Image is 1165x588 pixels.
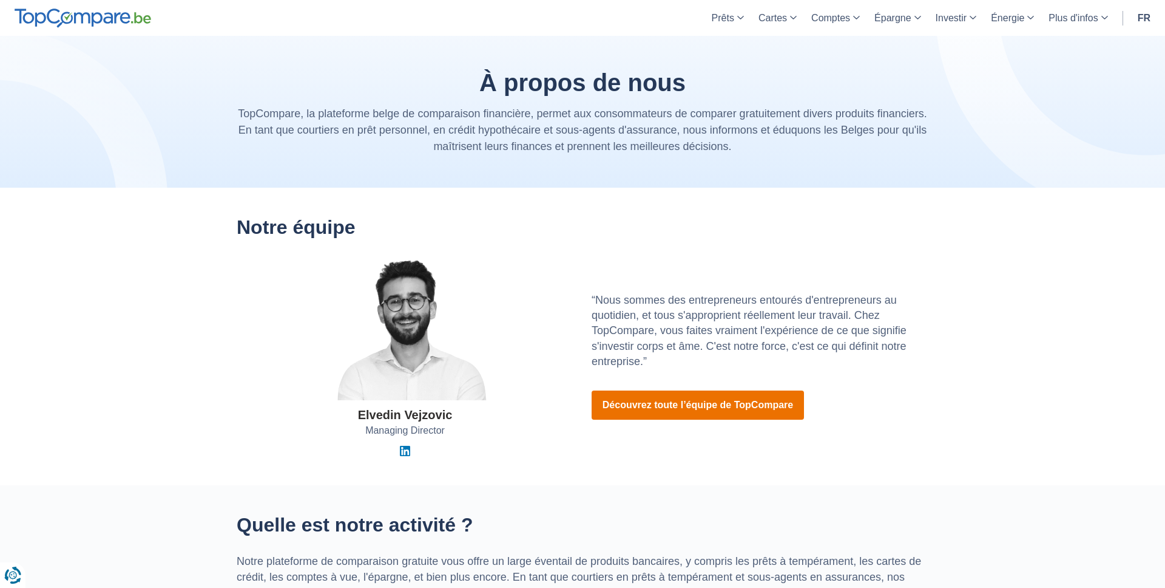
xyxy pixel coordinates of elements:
h2: Quelle est notre activité ? [237,514,928,536]
a: Découvrez toute l’équipe de TopCompare [592,391,804,420]
span: Managing Director [365,424,445,438]
img: Elvedin Vejzovic [308,256,502,400]
p: TopCompare, la plateforme belge de comparaison financière, permet aux consommateurs de comparer g... [237,106,928,155]
img: Linkedin Elvedin Vejzovic [400,446,410,456]
div: Elvedin Vejzovic [358,406,453,424]
h1: À propos de nous [237,69,928,96]
h2: Notre équipe [237,217,928,238]
p: “Nous sommes des entrepreneurs entourés d'entrepreneurs au quotidien, et tous s'approprient réell... [592,293,928,369]
img: TopCompare [15,9,151,28]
